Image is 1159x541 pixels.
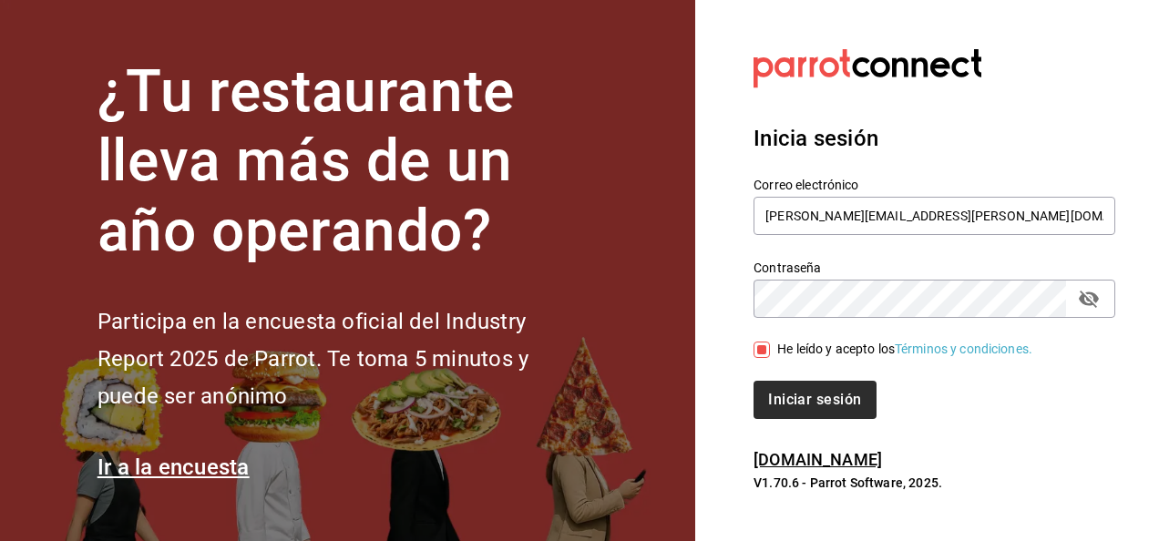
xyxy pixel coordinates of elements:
[97,454,250,480] a: Ir a la encuesta
[754,197,1115,235] input: Ingresa tu correo electrónico
[97,57,590,267] h1: ¿Tu restaurante lleva más de un año operando?
[895,342,1032,356] a: Términos y condiciones.
[754,474,1115,492] p: V1.70.6 - Parrot Software, 2025.
[754,178,1115,190] label: Correo electrónico
[97,303,590,414] h2: Participa en la encuesta oficial del Industry Report 2025 de Parrot. Te toma 5 minutos y puede se...
[754,260,1115,273] label: Contraseña
[777,340,1032,359] div: He leído y acepto los
[754,450,882,469] a: [DOMAIN_NAME]
[754,381,876,419] button: Iniciar sesión
[754,122,1115,155] h3: Inicia sesión
[1073,283,1104,314] button: passwordField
